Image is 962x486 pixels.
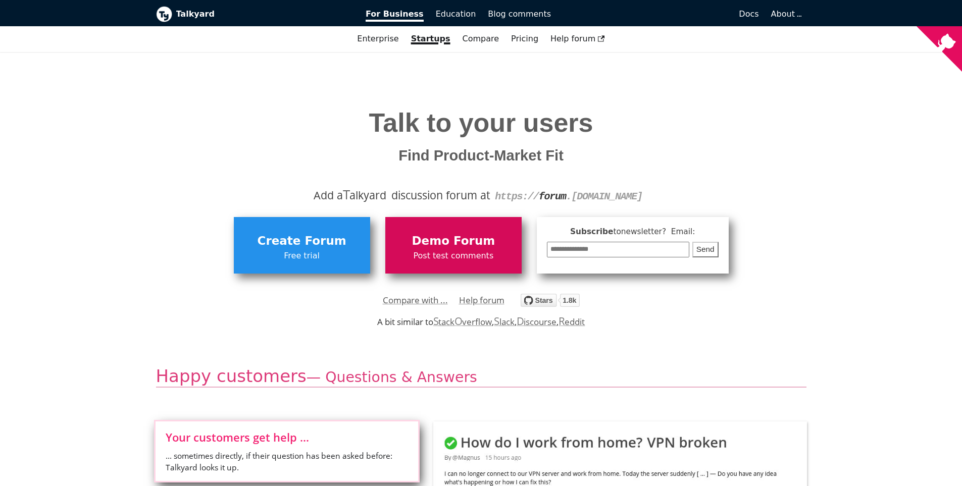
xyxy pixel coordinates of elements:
small: — Questions & Answers [307,369,477,386]
span: Free trial [239,249,365,262]
img: Talkyard logo [156,6,172,22]
div: Add a alkyard discussion forum at [164,187,799,204]
span: Docs [739,9,758,19]
a: Demo ForumPost test comments [385,217,522,274]
a: Compare with ... [383,293,448,308]
span: Talk to your users [369,108,593,137]
a: Education [430,6,482,23]
a: Pricing [505,30,544,47]
a: Reddit [559,316,585,328]
a: Talkyard logoTalkyard [156,6,352,22]
a: Startups [405,30,457,47]
span: D [517,314,524,328]
code: https:// .[DOMAIN_NAME] [495,191,642,202]
a: Compare [463,34,499,43]
span: R [559,314,565,328]
span: Blog comments [488,9,551,19]
a: Docs [557,6,765,23]
a: Help forum [544,30,611,47]
span: S [433,314,439,328]
span: For Business [366,9,424,22]
a: Slack [494,316,514,328]
span: Subscribe [547,226,719,238]
span: Education [436,9,476,19]
b: Talkyard [176,8,352,21]
span: Post test comments [390,249,517,262]
span: O [454,314,463,328]
span: to newsletter ? Email: [613,227,695,236]
img: talkyard.svg [521,294,580,307]
a: StackOverflow [433,316,492,328]
a: About [771,9,800,19]
a: Blog comments [482,6,557,23]
a: Help forum [459,293,504,308]
button: Send [692,242,719,257]
span: Demo Forum [390,232,517,251]
span: Your customers get help ... [166,431,408,443]
h2: Happy customers [156,365,806,388]
span: Create Forum [239,232,365,251]
span: S [494,314,499,328]
span: Help forum [550,34,605,43]
a: Enterprise [351,30,404,47]
strong: forum [539,191,566,202]
span: ... sometimes directly, if their question has been asked before: Talkyard looks it up. [166,450,408,473]
a: Discourse [517,316,556,328]
span: Find Product-Market Fit [398,145,564,166]
a: For Business [360,6,430,23]
span: T [343,185,350,203]
a: Star debiki/talkyard on GitHub [521,295,580,310]
a: Create ForumFree trial [234,217,370,274]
